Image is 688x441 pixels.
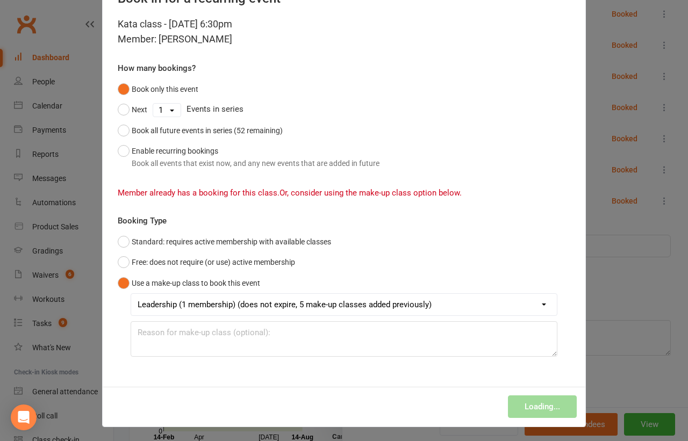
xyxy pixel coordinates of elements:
[118,273,260,293] button: Use a make-up class to book this event
[118,120,283,141] button: Book all future events in series (52 remaining)
[118,214,167,227] label: Booking Type
[118,79,198,99] button: Book only this event
[118,62,196,75] label: How many bookings?
[118,188,279,198] span: Member already has a booking for this class.
[118,17,570,47] div: Kata class - [DATE] 6:30pm Member: [PERSON_NAME]
[118,99,147,120] button: Next
[279,188,462,198] span: Or, consider using the make-up class option below.
[118,252,295,272] button: Free: does not require (or use) active membership
[118,141,379,173] button: Enable recurring bookingsBook all events that exist now, and any new events that are added in future
[11,404,37,430] div: Open Intercom Messenger
[132,157,379,169] div: Book all events that exist now, and any new events that are added in future
[118,99,570,120] div: Events in series
[132,125,283,136] div: Book all future events in series (52 remaining)
[118,232,331,252] button: Standard: requires active membership with available classes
